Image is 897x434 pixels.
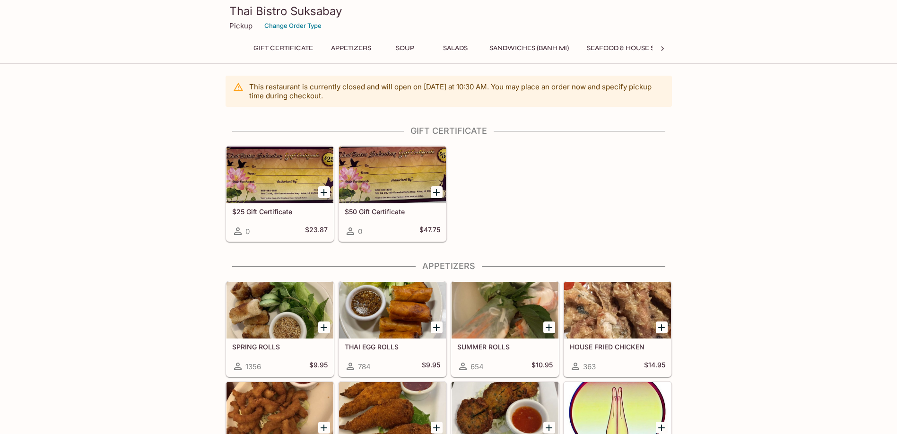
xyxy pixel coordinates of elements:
button: Add FRIED FISH PATTIES [543,422,555,434]
h5: $23.87 [305,226,328,237]
h5: $10.95 [531,361,553,372]
p: Pickup [229,21,253,30]
a: $25 Gift Certificate0$23.87 [226,146,334,242]
h5: $25 Gift Certificate [232,208,328,216]
button: Appetizers [326,42,376,55]
h5: THAI EGG ROLLS [345,343,440,351]
a: HOUSE FRIED CHICKEN363$14.95 [564,281,671,377]
h5: $50 Gift Certificate [345,208,440,216]
button: Soup [384,42,427,55]
div: $50 Gift Certificate [339,147,446,203]
button: Add $50 Gift Certificate [431,186,443,198]
h3: Thai Bistro Suksabay [229,4,668,18]
button: Sandwiches (Banh Mi) [484,42,574,55]
p: This restaurant is currently closed and will open on [DATE] at 10:30 AM . You may place an order ... [249,82,664,100]
div: HOUSE FRIED CHICKEN [564,282,671,339]
button: Add THAI STUFFED CHICKEN WINGS [431,422,443,434]
h4: Appetizers [226,261,672,271]
button: Add HOUSE FRIED CHICKEN [656,321,668,333]
span: 784 [358,362,371,371]
a: THAI EGG ROLLS784$9.95 [339,281,446,377]
h5: $9.95 [422,361,440,372]
button: Add SPRING ROLLS [318,321,330,333]
a: SUMMER ROLLS654$10.95 [451,281,559,377]
button: Add $25 Gift Certificate [318,186,330,198]
button: Salads [434,42,477,55]
button: Seafood & House Specials [582,42,687,55]
h5: $47.75 [419,226,440,237]
button: Change Order Type [260,18,326,33]
button: Add THAI EGG ROLLS [431,321,443,333]
h5: $14.95 [644,361,665,372]
button: Add THAI BUFFALO WINGS [656,422,668,434]
button: Add GOLDEN CALAMARI [318,422,330,434]
button: Add SUMMER ROLLS [543,321,555,333]
button: Gift Certificate [248,42,318,55]
h5: $9.95 [309,361,328,372]
div: THAI EGG ROLLS [339,282,446,339]
h5: HOUSE FRIED CHICKEN [570,343,665,351]
div: SPRING ROLLS [226,282,333,339]
div: SUMMER ROLLS [452,282,558,339]
span: 0 [245,227,250,236]
h5: SPRING ROLLS [232,343,328,351]
span: 0 [358,227,362,236]
a: $50 Gift Certificate0$47.75 [339,146,446,242]
a: SPRING ROLLS1356$9.95 [226,281,334,377]
span: 654 [470,362,484,371]
h4: Gift Certificate [226,126,672,136]
span: 1356 [245,362,261,371]
h5: SUMMER ROLLS [457,343,553,351]
div: $25 Gift Certificate [226,147,333,203]
span: 363 [583,362,596,371]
